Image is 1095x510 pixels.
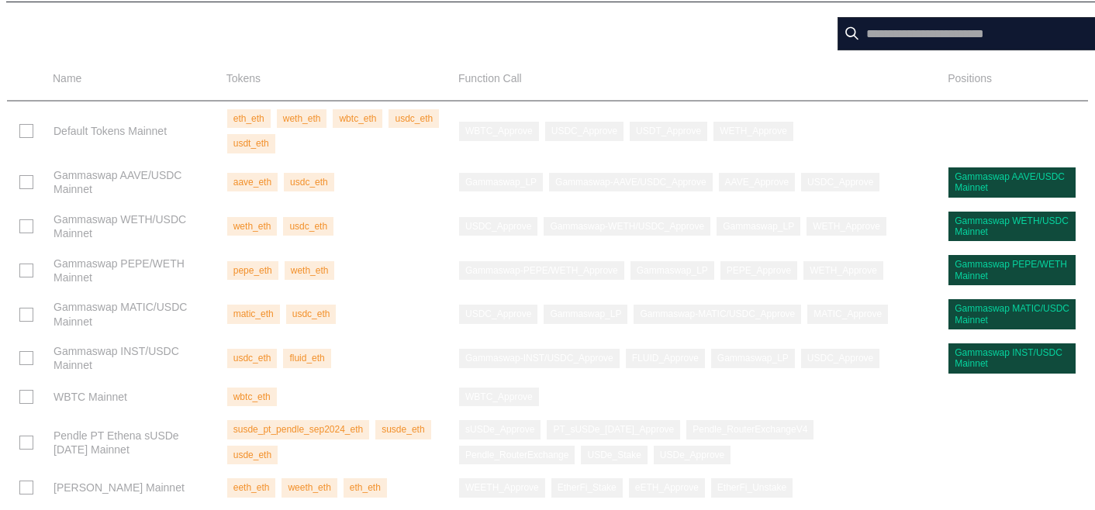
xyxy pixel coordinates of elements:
[717,482,786,493] div: EtherFi_Unstake
[550,308,621,319] div: Gammaswap_LP
[233,450,271,460] div: usde_eth
[289,221,327,232] div: usdc_eth
[717,353,789,364] div: Gammaswap_LP
[807,177,873,188] div: USDC_Approve
[54,300,213,328] span: Gammaswap MATIC/USDC Mainnet
[220,64,452,93] td: Tokens
[233,482,270,493] div: eeth_eth
[47,64,220,93] td: Name
[465,126,533,136] div: WBTC_Approve
[553,424,674,435] div: PT_sUSDe_[DATE]_Approve
[955,303,1069,326] div: Gammaswap MATIC/USDC Mainnet
[723,221,794,232] div: Gammaswap_LP
[720,126,787,136] div: WETH_Approve
[54,168,213,196] span: Gammaswap AAVE/USDC Mainnet
[955,215,1069,238] div: Gammaswap WETH/USDC Mainnet
[807,353,873,364] div: USDC_Approve
[465,450,568,460] div: Pendle_RouterExchange
[233,391,271,402] div: wbtc_eth
[550,221,704,232] div: Gammaswap-WETH/USDC_Approve
[637,265,708,276] div: Gammaswap_LP
[558,482,617,493] div: EtherFi_Stake
[233,221,271,232] div: weth_eth
[635,482,699,493] div: eETH_Approve
[727,265,791,276] div: PEPE_Approve
[465,424,534,435] div: sUSDe_Approve
[632,353,699,364] div: FLUID_Approve
[587,450,641,460] div: USDe_Stake
[465,482,539,493] div: WEETH_Approve
[660,450,724,460] div: USDe_Approve
[54,257,213,284] span: Gammaswap PEPE/WETH Mainnet
[233,424,363,435] div: susde_pt_pendle_sep2024_eth
[233,138,269,149] div: usdt_eth
[640,308,795,319] div: Gammaswap-MATIC/USDC_Approve
[233,113,264,124] div: eth_eth
[452,64,941,93] td: Function Call
[288,482,330,493] div: weeth_eth
[725,177,789,188] div: AAVE_Approve
[54,429,213,457] span: Pendle PT Ethena sUSDe [DATE] Mainnet
[291,265,329,276] div: weth_eth
[551,126,617,136] div: USDC_Approve
[465,391,533,402] div: WBTC_Approve
[955,347,1069,370] div: Gammaswap INST/USDC Mainnet
[813,308,882,319] div: MATIC_Approve
[54,390,127,404] span: WBTC Mainnet
[350,482,381,493] div: eth_eth
[465,265,618,276] div: Gammaswap-PEPE/WETH_Approve
[54,124,167,138] span: Default Tokens Mainnet
[233,265,272,276] div: pepe_eth
[810,265,877,276] div: WETH_Approve
[465,221,531,232] div: USDC_Approve
[19,23,166,43] div: Available integrations
[382,424,424,435] div: susde_eth
[465,308,531,319] div: USDC_Approve
[283,113,321,124] div: weth_eth
[813,221,880,232] div: WETH_Approve
[233,177,271,188] div: aave_eth
[54,212,213,240] span: Gammaswap WETH/USDC Mainnet
[290,177,328,188] div: usdc_eth
[636,126,701,136] div: USDT_Approve
[955,259,1069,281] div: Gammaswap PEPE/WETH Mainnet
[693,424,807,435] div: Pendle_RouterExchangeV4
[233,308,274,319] div: matic_eth
[54,481,185,494] span: [PERSON_NAME] Mainnet
[955,171,1069,194] div: Gammaswap AAVE/USDC Mainnet
[941,64,1089,93] td: Positions
[395,113,433,124] div: usdc_eth
[292,308,330,319] div: usdc_eth
[465,177,537,188] div: Gammaswap_LP
[465,353,613,364] div: Gammaswap-INST/USDC_Approve
[289,353,324,364] div: fluid_eth
[54,344,213,372] span: Gammaswap INST/USDC Mainnet
[555,177,706,188] div: Gammaswap-AAVE/USDC_Approve
[339,113,376,124] div: wbtc_eth
[233,353,271,364] div: usdc_eth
